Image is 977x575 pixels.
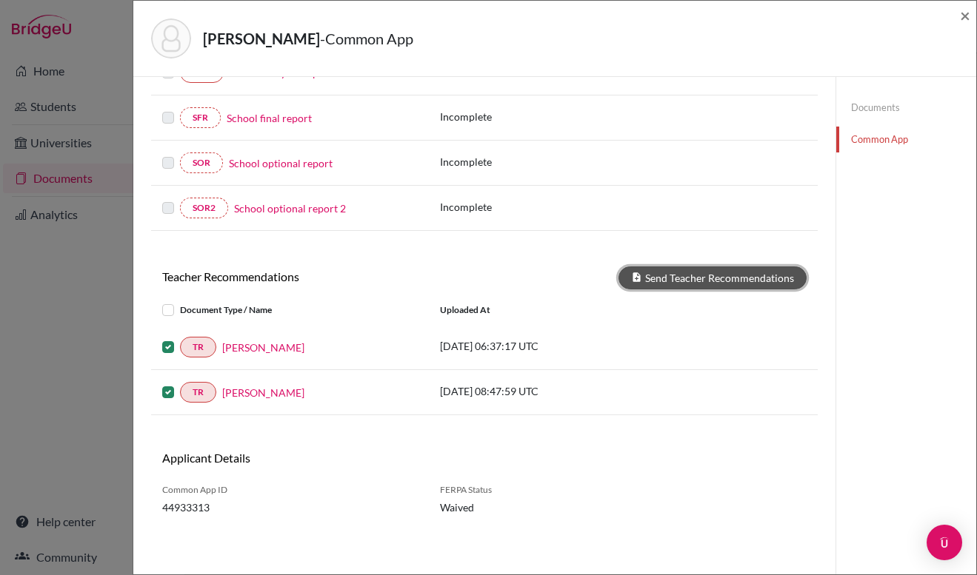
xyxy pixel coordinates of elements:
span: FERPA Status [440,483,584,497]
a: School final report [227,110,312,126]
a: Common App [836,127,976,152]
span: Common App ID [162,483,418,497]
a: SOR [180,152,223,173]
div: Open Intercom Messenger [927,525,962,560]
p: [DATE] 06:37:17 UTC [440,338,640,354]
a: School optional report [229,155,333,171]
a: [PERSON_NAME] [222,385,304,400]
a: School optional report 2 [234,201,346,216]
div: Uploaded at [429,301,651,319]
button: Close [960,7,970,24]
span: 44933313 [162,500,418,515]
a: TR [180,382,216,403]
h6: Teacher Recommendations [151,269,484,283]
strong: [PERSON_NAME] [203,30,320,47]
span: Waived [440,500,584,515]
a: SFR [180,107,221,128]
p: Incomplete [440,199,593,215]
a: Documents [836,95,976,121]
a: SOR2 [180,198,228,218]
div: Document Type / Name [151,301,429,319]
p: [DATE] 08:47:59 UTC [440,383,640,399]
span: - Common App [320,30,413,47]
a: [PERSON_NAME] [222,340,304,355]
span: × [960,4,970,26]
p: Incomplete [440,109,593,124]
button: Send Teacher Recommendations [618,266,807,289]
h6: Applicant Details [162,451,473,465]
a: TR [180,337,216,357]
p: Incomplete [440,154,593,169]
